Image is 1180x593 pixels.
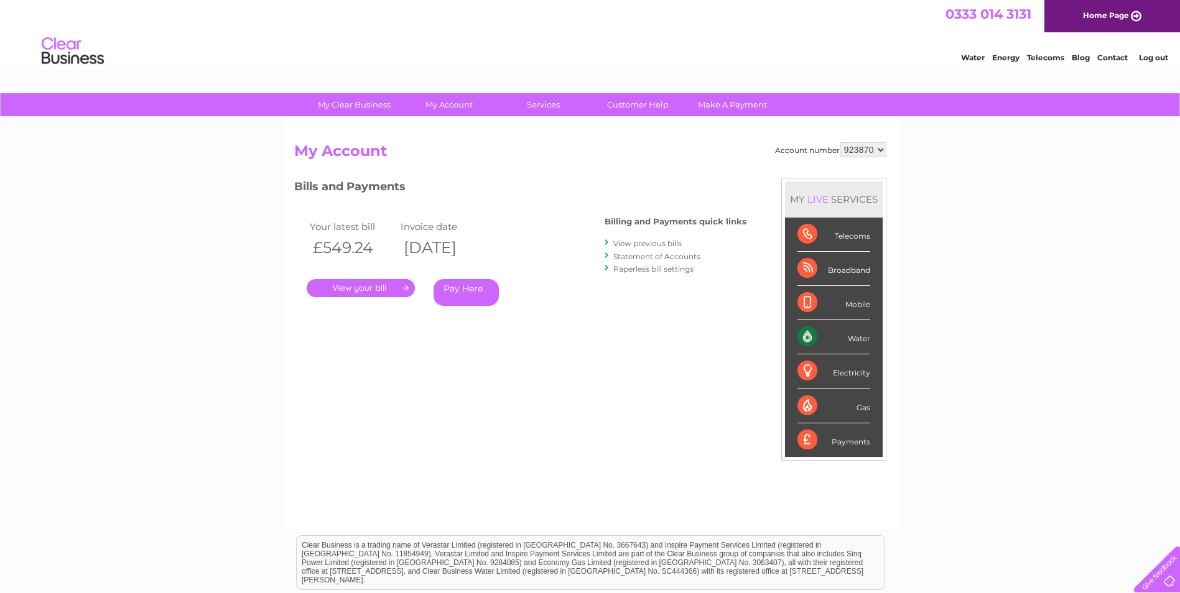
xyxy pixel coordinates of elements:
[945,6,1031,22] a: 0333 014 3131
[41,32,105,70] img: logo.png
[805,193,831,205] div: LIVE
[613,252,700,261] a: Statement of Accounts
[307,235,397,260] th: £549.24
[797,389,870,423] div: Gas
[681,93,784,116] a: Make A Payment
[785,182,883,217] div: MY SERVICES
[775,142,886,157] div: Account number
[797,320,870,354] div: Water
[1027,53,1064,62] a: Telecoms
[797,423,870,457] div: Payments
[307,279,415,297] a: .
[1072,53,1090,62] a: Blog
[397,218,488,235] td: Invoice date
[961,53,985,62] a: Water
[307,218,397,235] td: Your latest bill
[397,93,500,116] a: My Account
[613,239,682,248] a: View previous bills
[1097,53,1128,62] a: Contact
[587,93,689,116] a: Customer Help
[992,53,1020,62] a: Energy
[397,235,488,260] th: [DATE]
[797,354,870,388] div: Electricity
[797,218,870,252] div: Telecoms
[297,7,885,60] div: Clear Business is a trading name of Verastar Limited (registered in [GEOGRAPHIC_DATA] No. 3667643...
[797,252,870,286] div: Broadband
[613,264,694,274] a: Paperless bill settings
[492,93,595,116] a: Services
[294,178,746,200] h3: Bills and Payments
[605,217,746,226] h4: Billing and Payments quick links
[797,286,870,320] div: Mobile
[303,93,406,116] a: My Clear Business
[294,142,886,166] h2: My Account
[434,279,499,306] a: Pay Here
[1139,53,1168,62] a: Log out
